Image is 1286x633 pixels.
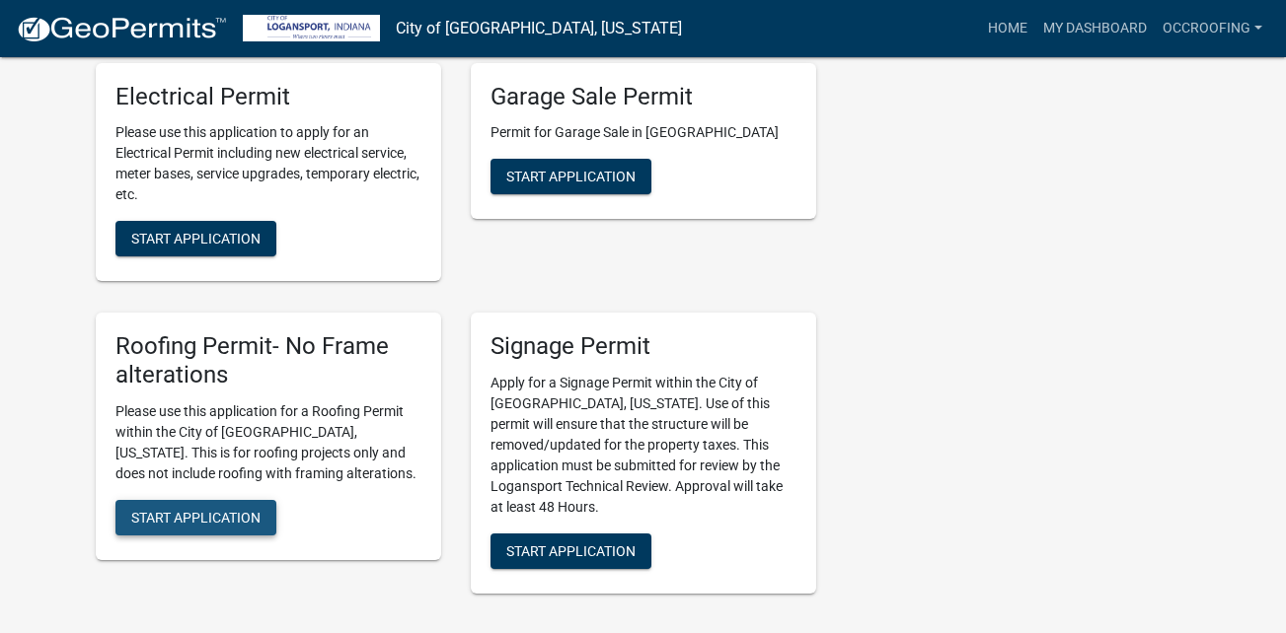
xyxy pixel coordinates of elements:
span: Start Application [131,231,261,246]
a: Home [980,10,1035,47]
span: Start Application [506,169,636,184]
a: occroofing [1155,10,1270,47]
span: Start Application [506,543,636,559]
a: My Dashboard [1035,10,1155,47]
p: Permit for Garage Sale in [GEOGRAPHIC_DATA] [491,122,796,143]
h5: Garage Sale Permit [491,83,796,111]
button: Start Application [115,221,276,256]
button: Start Application [491,533,651,569]
a: City of [GEOGRAPHIC_DATA], [US_STATE] [396,12,682,45]
p: Please use this application to apply for an Electrical Permit including new electrical service, m... [115,122,421,205]
button: Start Application [491,159,651,194]
h5: Roofing Permit- No Frame alterations [115,332,421,389]
button: Start Application [115,500,276,535]
h5: Electrical Permit [115,83,421,111]
p: Apply for a Signage Permit within the City of [GEOGRAPHIC_DATA], [US_STATE]. Use of this permit w... [491,373,796,518]
p: Please use this application for a Roofing Permit within the City of [GEOGRAPHIC_DATA], [US_STATE]... [115,401,421,484]
img: City of Logansport, Indiana [243,15,380,41]
span: Start Application [131,510,261,526]
h5: Signage Permit [491,332,796,361]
